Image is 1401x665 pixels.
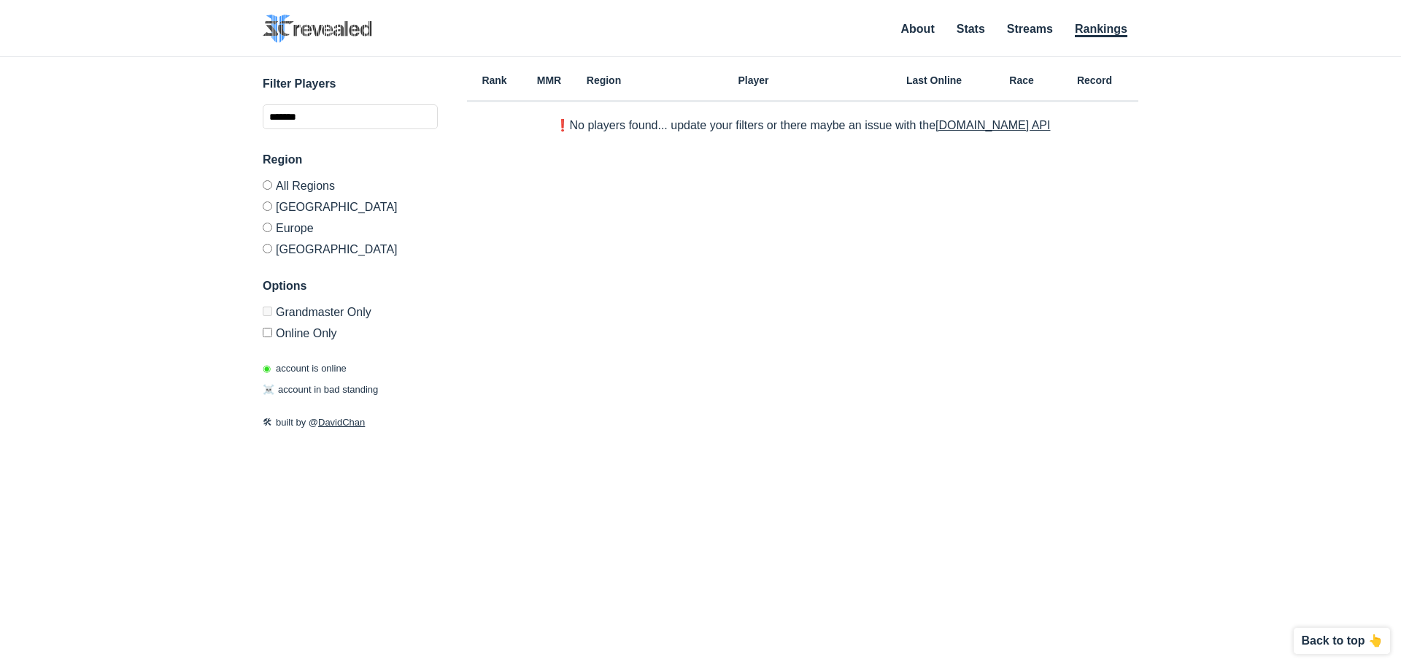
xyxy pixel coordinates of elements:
[263,223,272,232] input: Europe
[263,201,272,211] input: [GEOGRAPHIC_DATA]
[467,75,522,85] h6: Rank
[901,23,935,35] a: About
[263,15,372,43] img: SC2 Revealed
[1075,23,1127,37] a: Rankings
[263,307,438,322] label: Only Show accounts currently in Grandmaster
[318,417,365,428] a: DavidChan
[1007,23,1053,35] a: Streams
[1301,635,1383,647] p: Back to top 👆
[263,217,438,238] label: Europe
[631,75,876,85] h6: Player
[263,151,438,169] h3: Region
[263,383,378,397] p: account in bad standing
[263,307,272,316] input: Grandmaster Only
[263,363,271,374] span: ◉
[576,75,631,85] h6: Region
[263,417,272,428] span: 🛠
[957,23,985,35] a: Stats
[263,361,347,376] p: account is online
[263,415,438,430] p: built by @
[522,75,576,85] h6: MMR
[555,120,1051,131] p: ❗️No players found... update your filters or there maybe an issue with the
[263,244,272,253] input: [GEOGRAPHIC_DATA]
[263,75,438,93] h3: Filter Players
[263,328,272,337] input: Online Only
[263,196,438,217] label: [GEOGRAPHIC_DATA]
[263,180,438,196] label: All Regions
[263,238,438,255] label: [GEOGRAPHIC_DATA]
[263,384,274,395] span: ☠️
[876,75,992,85] h6: Last Online
[992,75,1051,85] h6: Race
[935,119,1050,131] a: [DOMAIN_NAME] API
[263,277,438,295] h3: Options
[263,322,438,339] label: Only show accounts currently laddering
[263,180,272,190] input: All Regions
[1051,75,1138,85] h6: Record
